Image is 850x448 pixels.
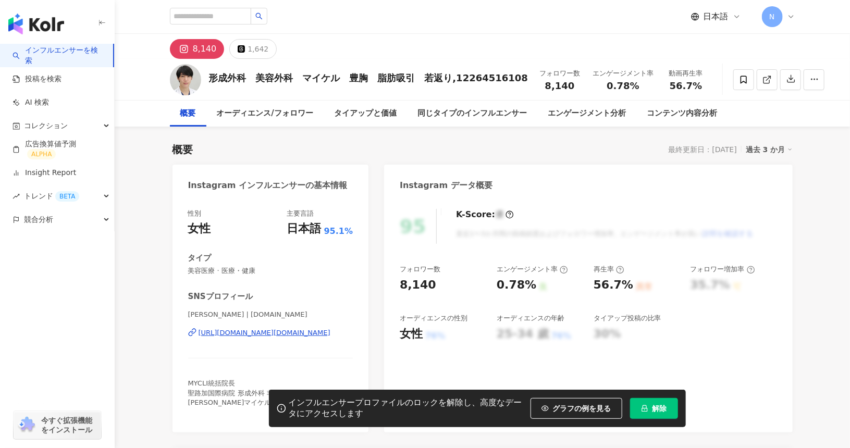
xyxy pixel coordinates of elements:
a: [URL][DOMAIN_NAME][DOMAIN_NAME] [188,328,353,338]
a: 広告換算値予測ALPHA [13,139,106,160]
div: 再生率 [594,265,624,274]
div: エンゲージメント率 [497,265,568,274]
div: [URL][DOMAIN_NAME][DOMAIN_NAME] [199,328,330,338]
div: エンゲージメント率 [593,68,654,79]
div: 主要言語 [287,209,314,218]
button: グラフの例を見る [531,398,622,419]
span: 日本語 [704,11,729,22]
button: 解除 [630,398,678,419]
span: rise [13,193,20,200]
span: lock [641,405,648,412]
div: 概要 [173,142,193,157]
div: 8,140 [193,42,217,56]
span: [PERSON_NAME] | [DOMAIN_NAME] [188,310,353,319]
a: 投稿を検索 [13,74,61,84]
div: 最終更新日：[DATE] [669,145,737,154]
div: 過去 3 か月 [746,143,793,156]
div: SNSプロフィール [188,291,253,302]
span: N [769,11,774,22]
a: Insight Report [13,168,76,178]
div: 1,642 [248,42,268,56]
div: オーディエンスの性別 [400,314,467,323]
div: 8,140 [400,277,436,293]
span: 今すぐ拡張機能をインストール [41,416,98,434]
div: フォロワー増加率 [691,265,755,274]
span: 95.1% [324,226,353,237]
div: 女性 [188,221,211,237]
button: 1,642 [229,39,277,59]
img: logo [8,14,64,34]
div: コンテンツ内容分析 [647,107,717,120]
div: BETA [55,191,79,202]
div: タイアップ投稿の比率 [594,314,661,323]
div: 同じタイプのインフルエンサー [417,107,527,120]
div: 日本語 [287,221,322,237]
span: コレクション [24,114,68,138]
div: 概要 [180,107,196,120]
span: 解除 [652,404,667,413]
div: エンゲージメント分析 [548,107,626,120]
div: 女性 [400,326,423,342]
div: タイプ [188,253,212,264]
div: オーディエンスの年齢 [497,314,564,323]
div: 56.7% [594,277,633,293]
div: 形成外科 美容外科 マイケル 豊胸 脂肪吸引 若返り,12264516108 [209,71,528,84]
img: chrome extension [17,417,36,433]
div: K-Score : [456,209,514,220]
span: 8,140 [545,80,575,91]
span: search [255,13,263,20]
div: Instagram インフルエンサーの基本情報 [188,180,348,191]
span: 競合分析 [24,208,53,231]
a: chrome extension今すぐ拡張機能をインストール [14,411,101,439]
div: 性別 [188,209,202,218]
a: AI 検索 [13,97,49,108]
div: 0.78% [497,277,536,293]
span: トレンド [24,184,79,208]
div: オーディエンス/フォロワー [217,107,313,120]
span: 0.78% [607,81,639,91]
div: フォロワー数 [400,265,440,274]
div: 動画再生率 [666,68,706,79]
div: インフルエンサープロファイルのロックを解除し、高度なデータにアクセスします [289,397,525,419]
span: 美容医療 · 医療・健康 [188,266,353,276]
div: タイアップと価値 [334,107,397,120]
span: グラフの例を見る [553,404,611,413]
a: searchインフルエンサーを検索 [13,45,105,66]
button: 8,140 [170,39,225,59]
span: 56.7% [670,81,702,91]
div: Instagram データ概要 [400,180,492,191]
div: フォロワー数 [539,68,580,79]
img: KOL Avatar [170,64,201,95]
